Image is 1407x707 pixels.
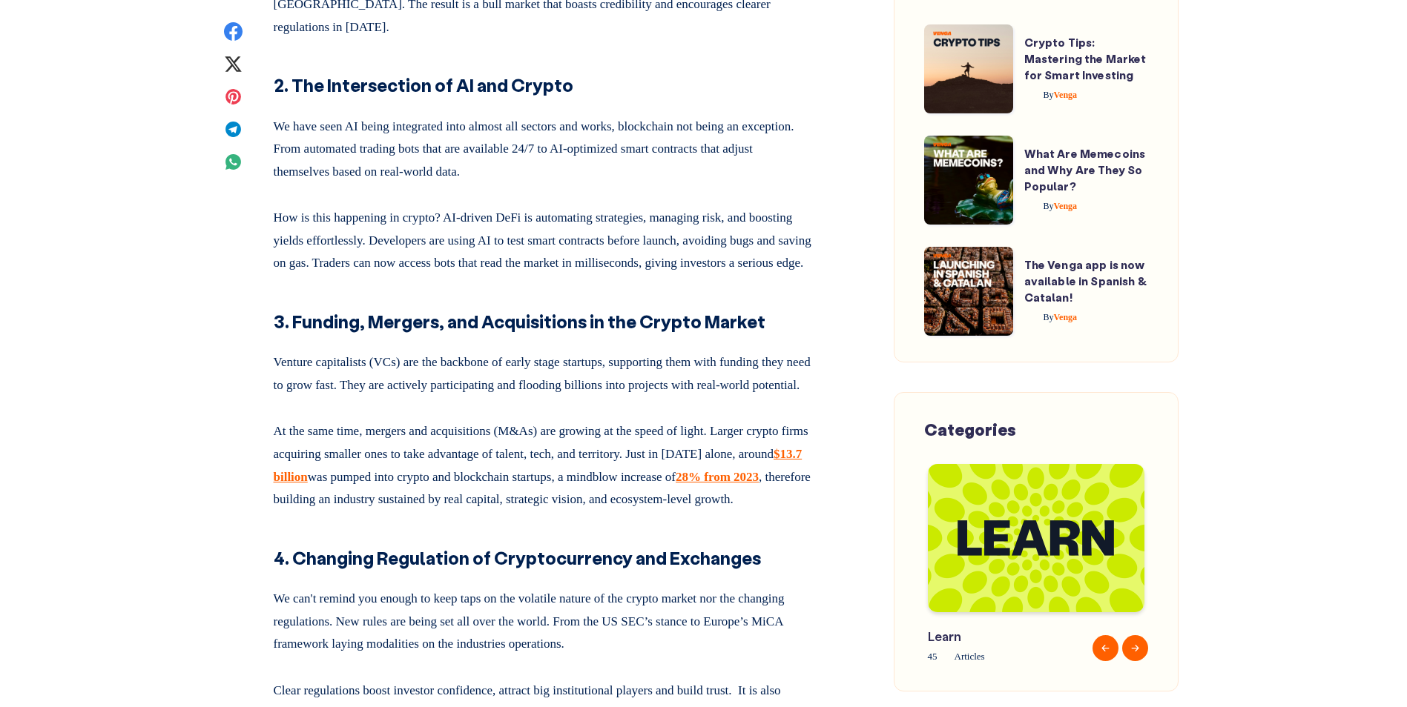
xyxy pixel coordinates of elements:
a: ByVenga [1024,90,1078,100]
a: 28% from 2023 [676,470,759,484]
p: We can't remind you enough to keep taps on the volatile nature of the crypto market nor the chang... [274,582,812,656]
span: 45 Articles [928,648,1065,665]
a: ByVenga [1024,201,1078,211]
a: $13.7 billion [274,447,803,484]
span: Venga [1044,90,1078,100]
p: Venture capitalists (VCs) are the backbone of early stage startups, supporting them with funding ... [274,345,812,396]
a: ByVenga [1024,312,1078,322]
strong: 2. The Intersection of AI and Crypto [274,73,573,96]
p: How is this happening in crypto? AI-driven DeFi is automating strategies, managing risk, and boos... [274,201,812,275]
p: At the same time, mergers and acquisitions (M&As) are growing at the speed of light. Larger crypt... [274,414,812,511]
button: Previous [1093,635,1118,661]
a: The Venga app is now available in Spanish & Catalan! [1024,257,1147,305]
span: By [1044,201,1054,211]
strong: 3. Funding, Mergers, and Acquisitions in the Crypto Market [274,310,765,333]
button: Next [1122,635,1148,661]
span: Venga [1044,312,1078,322]
span: Learn [928,627,1065,645]
span: Categories [924,419,1016,440]
span: Venga [1044,201,1078,211]
a: What Are Memecoins and Why Are They So Popular? [1024,146,1146,193]
span: By [1044,90,1054,100]
p: We have seen AI being integrated into almost all sectors and works, blockchain not being an excep... [274,110,812,184]
span: By [1044,312,1054,322]
strong: 4. Changing Regulation of Cryptocurrency and Exchanges [274,546,761,569]
a: Crypto Tips: Mastering the Market for Smart Investing [1024,35,1147,82]
img: Blog-Tag-Cover---Learn.png [928,464,1144,612]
